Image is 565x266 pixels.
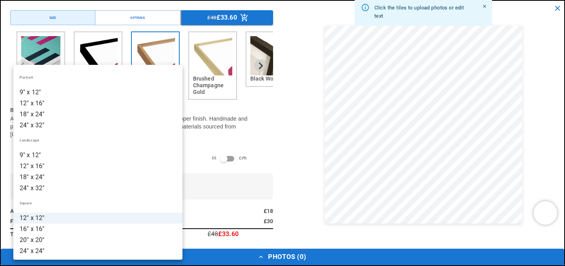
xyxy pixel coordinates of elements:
[13,172,182,183] li: 18" x 24"
[13,235,182,246] li: 20" x 20"
[13,224,182,235] li: 16" x 16"
[13,150,182,161] li: 9" x 12"
[13,68,182,87] li: Portrait
[534,201,557,225] iframe: Chatra live chat
[13,120,182,131] li: 24" x 32"
[13,131,182,150] li: Landscape
[13,87,182,98] li: 9" x 12"
[13,213,182,224] li: 12" x 12"
[13,161,182,172] li: 12" x 16"
[13,109,182,120] li: 18" x 24"
[13,183,182,194] li: 24" x 32"
[13,98,182,109] li: 12" x 16"
[13,194,182,213] li: Square
[13,246,182,257] li: 24" x 24"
